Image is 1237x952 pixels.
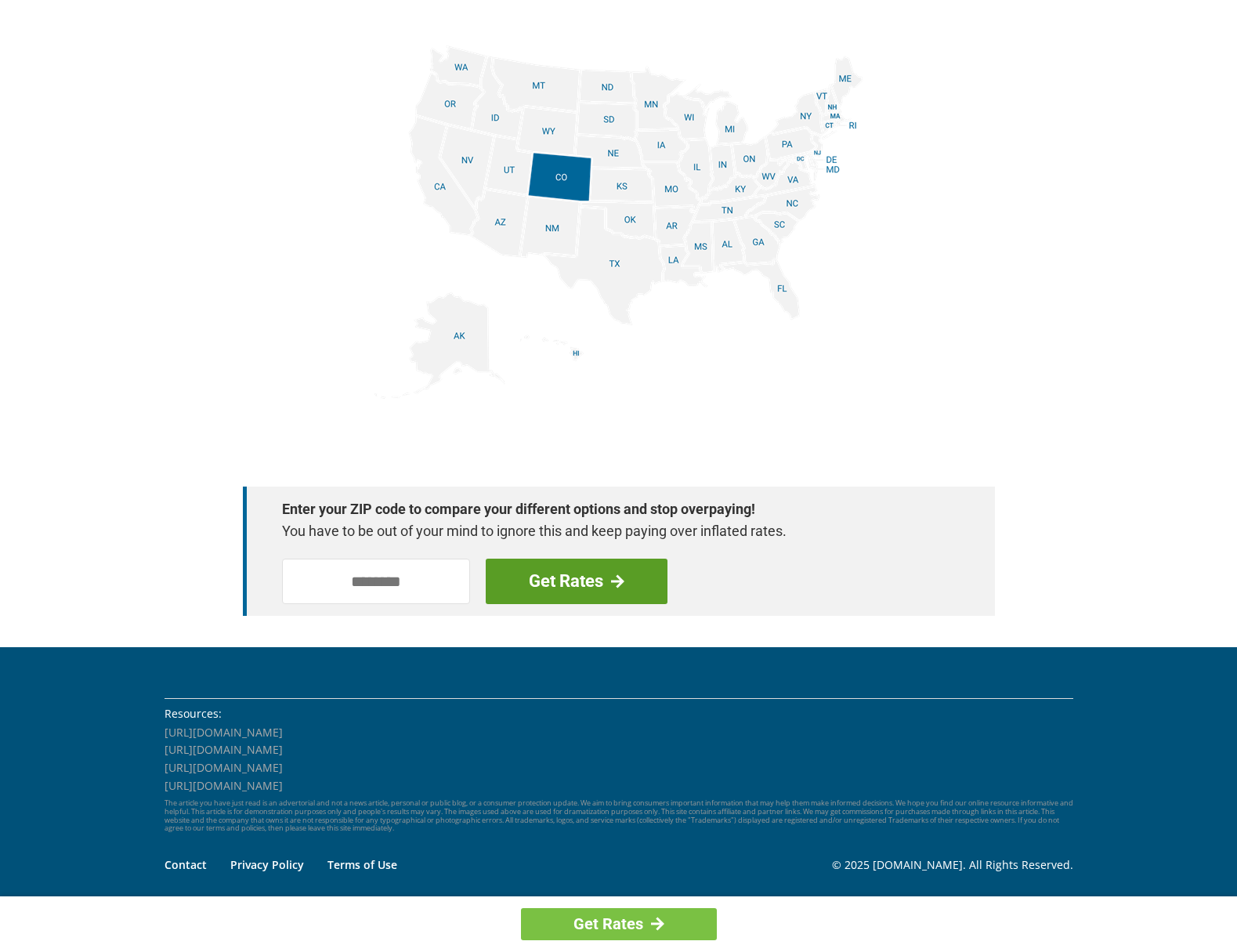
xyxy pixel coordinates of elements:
p: You have to be out of your mind to ignore this and keep paying over inflated rates. [282,520,940,542]
a: [URL][DOMAIN_NAME] [165,725,283,740]
a: [URL][DOMAIN_NAME] [165,742,283,757]
a: Get Rates [486,559,667,604]
a: Terms of Use [327,857,397,872]
img: states [374,45,863,399]
a: Contact [165,857,207,872]
a: Get Rates [521,908,717,940]
p: The article you have just read is an advertorial and not a news article, personal or public blog,... [165,799,1073,833]
a: [URL][DOMAIN_NAME] [165,760,283,775]
li: Resources: [165,705,1073,722]
a: Privacy Policy [230,857,304,872]
a: [URL][DOMAIN_NAME] [165,778,283,793]
p: © 2025 [DOMAIN_NAME]. All Rights Reserved. [832,856,1073,874]
strong: Enter your ZIP code to compare your different options and stop overpaying! [282,498,940,520]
